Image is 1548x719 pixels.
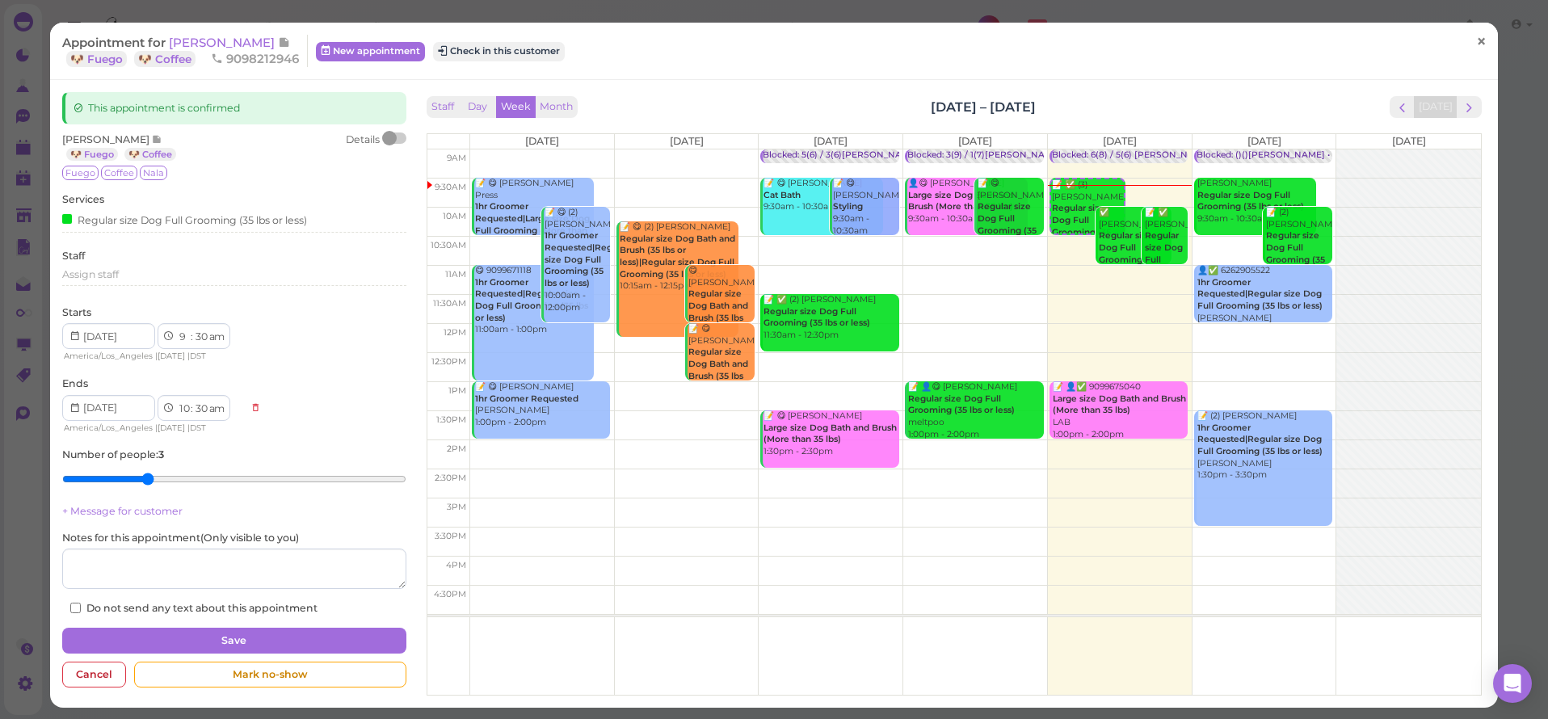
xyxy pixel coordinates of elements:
[134,662,406,687] div: Mark no-show
[62,531,299,545] label: Notes for this appointment ( Only visible to you )
[1145,230,1188,300] b: Regular size Dog Full Grooming (35 lbs or less)
[1197,265,1332,336] div: 👤✅ 6262905522 [PERSON_NAME] 11:00am - 12:00pm
[436,414,466,425] span: 1:30pm
[907,178,1027,225] div: 👤😋 [PERSON_NAME] 9:30am - 10:30am
[1052,149,1395,162] div: Blocked: 6(8) / 5(6) [PERSON_NAME] Lulu [PERSON_NAME] • [PERSON_NAME]
[474,265,594,336] div: 😋 9099671118 11:00am - 1:00pm
[66,51,127,67] a: 🐶 Fuego
[62,249,85,263] label: Staff
[907,149,1203,162] div: Blocked: 3(9) / 1(7)[PERSON_NAME],[PERSON_NAME] • appointment
[496,96,536,118] button: Week
[1390,96,1415,118] button: prev
[190,423,206,433] span: DST
[545,230,629,288] b: 1hr Groomer Requested|Regular size Dog Full Grooming (35 lbs or less)
[431,240,466,250] span: 10:30am
[1197,277,1323,311] b: 1hr Groomer Requested|Regular size Dog Full Grooming (35 lbs or less)
[316,42,425,61] a: New appointment
[62,133,152,145] span: [PERSON_NAME]
[475,393,578,404] b: 1hr Groomer Requested
[763,410,898,458] div: 📝 😋 [PERSON_NAME] 1:30pm - 2:30pm
[62,211,307,228] div: Regular size Dog Full Grooming (35 lbs or less)
[158,423,185,433] span: [DATE]
[1392,135,1426,147] span: [DATE]
[1052,381,1188,440] div: 📝 👤✅ 9099675040 LAB 1:00pm - 2:00pm
[278,35,290,50] span: Note
[62,192,104,207] label: Services
[763,294,898,342] div: 📝 ✅ (2) [PERSON_NAME] 11:30am - 12:30pm
[763,423,897,445] b: Large size Dog Bath and Brush (More than 35 lbs)
[433,298,466,309] span: 11:30am
[475,201,590,247] b: 1hr Groomer Requested|Large size Dog Full Grooming (More than 35 lbs)
[62,628,406,654] button: Save
[64,423,153,433] span: America/Los_Angeles
[62,376,88,391] label: Ends
[446,560,466,570] span: 4pm
[1476,31,1487,53] span: ×
[152,133,162,145] span: Note
[190,351,206,361] span: DST
[1051,179,1124,275] div: 📝 ✅ (3) [PERSON_NAME] 9:30am - 10:30am
[62,448,164,462] label: Number of people :
[688,265,755,360] div: 😋 [PERSON_NAME] 11:00am - 12:00pm
[62,268,119,280] span: Assign staff
[169,35,278,50] span: [PERSON_NAME]
[62,92,406,124] div: This appointment is confirmed
[458,96,497,118] button: Day
[427,96,459,118] button: Staff
[431,356,466,367] span: 12:30pm
[1099,230,1158,276] b: Regular size Dog Full Grooming (35 lbs or less)
[1493,664,1532,703] div: Open Intercom Messenger
[346,132,380,162] div: Details
[66,148,118,161] a: 🐶 Fuego
[544,207,611,313] div: 📝 😋 (2) [PERSON_NAME] 10:00am - 12:00pm
[447,502,466,512] span: 3pm
[931,98,1036,116] h2: [DATE] – [DATE]
[70,601,318,616] label: Do not send any text about this appointment
[1103,135,1137,147] span: [DATE]
[688,347,748,393] b: Regular size Dog Bath and Brush (35 lbs or less)
[688,323,755,418] div: 📝 😋 [PERSON_NAME] 12:00pm - 1:00pm
[1414,96,1458,118] button: [DATE]
[435,531,466,541] span: 3:30pm
[444,327,466,338] span: 12pm
[62,662,126,687] div: Cancel
[101,166,137,180] span: Coffee
[434,589,466,599] span: 4:30pm
[670,135,704,147] span: [DATE]
[1266,230,1325,276] b: Regular size Dog Full Grooming (35 lbs or less)
[445,269,466,280] span: 11am
[978,201,1037,247] b: Regular size Dog Full Grooming (35 lbs or less)
[475,277,588,323] b: 1hr Groomer Requested|Regular size Dog Full Grooming (35 lbs or less)
[448,385,466,396] span: 1pm
[688,288,748,334] b: Regular size Dog Bath and Brush (35 lbs or less)
[447,153,466,163] span: 9am
[474,381,610,429] div: 📝 😋 [PERSON_NAME] [PERSON_NAME] 1:00pm - 2:00pm
[619,221,738,292] div: 📝 😋 (2) [PERSON_NAME] 10:15am - 12:15pm
[435,182,466,192] span: 9:30am
[763,178,882,213] div: 📝 😋 [PERSON_NAME] 9:30am - 10:30am
[1197,423,1323,456] b: 1hr Groomer Requested|Regular size Dog Full Grooming (35 lbs or less)
[620,233,735,280] b: Regular size Dog Bath and Brush (35 lbs or less)|Regular size Dog Full Grooming (35 lbs or less)
[1197,149,1388,162] div: Blocked: ()()[PERSON_NAME] • appointment
[70,603,81,613] input: Do not send any text about this appointment
[1053,393,1186,416] b: Large size Dog Bath and Brush (More than 35 lbs)
[158,448,164,460] b: 3
[1247,135,1281,147] span: [DATE]
[134,51,196,67] a: 🐶 Coffee
[1098,207,1172,302] div: ✅ [PERSON_NAME] 10:00am - 11:00am
[908,393,1015,416] b: Regular size Dog Full Grooming (35 lbs or less)
[447,444,466,454] span: 2pm
[763,190,801,200] b: Cat Bath
[1197,190,1304,212] b: Regular size Dog Full Grooming (35 lbs or less)
[62,421,242,435] div: | |
[62,35,308,67] div: Appointment for
[435,473,466,483] span: 2:30pm
[158,351,185,361] span: [DATE]
[62,305,91,320] label: Starts
[763,149,982,162] div: Blocked: 5(6) / 3(6)[PERSON_NAME] • appointment
[1144,207,1188,326] div: 📝 ✅ [PERSON_NAME] 10:00am - 11:00am
[832,178,899,237] div: 📝 😋 [PERSON_NAME] 9:30am - 10:30am
[977,178,1044,273] div: 📝 😋 [PERSON_NAME] 9:30am - 10:30am
[62,166,99,180] span: Fuego
[1052,203,1111,249] b: Regular size Dog Full Grooming (35 lbs or less)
